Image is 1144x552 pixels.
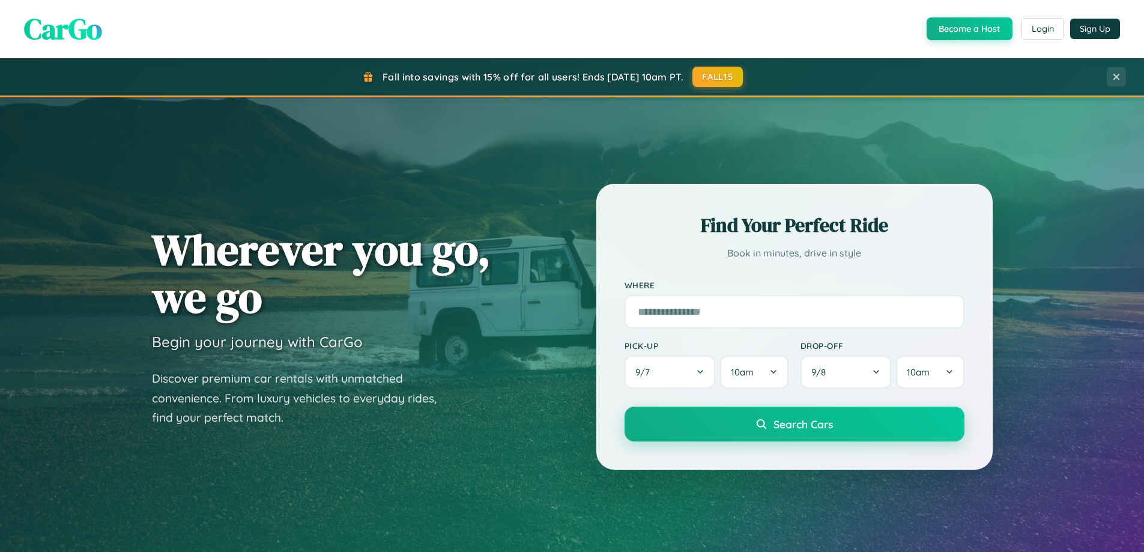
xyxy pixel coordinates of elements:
[625,356,716,389] button: 9/7
[625,244,964,262] p: Book in minutes, drive in style
[152,333,363,351] h3: Begin your journey with CarGo
[692,67,743,87] button: FALL15
[720,356,788,389] button: 10am
[24,9,102,49] span: CarGo
[927,17,1012,40] button: Become a Host
[800,341,964,351] label: Drop-off
[625,280,964,290] label: Where
[800,356,892,389] button: 9/8
[1070,19,1120,39] button: Sign Up
[811,366,832,378] span: 9 / 8
[773,417,833,431] span: Search Cars
[383,71,683,83] span: Fall into savings with 15% off for all users! Ends [DATE] 10am PT.
[625,341,788,351] label: Pick-up
[731,366,754,378] span: 10am
[625,407,964,441] button: Search Cars
[152,226,491,321] h1: Wherever you go, we go
[1021,18,1064,40] button: Login
[896,356,964,389] button: 10am
[625,212,964,238] h2: Find Your Perfect Ride
[907,366,930,378] span: 10am
[635,366,656,378] span: 9 / 7
[152,369,452,428] p: Discover premium car rentals with unmatched convenience. From luxury vehicles to everyday rides, ...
